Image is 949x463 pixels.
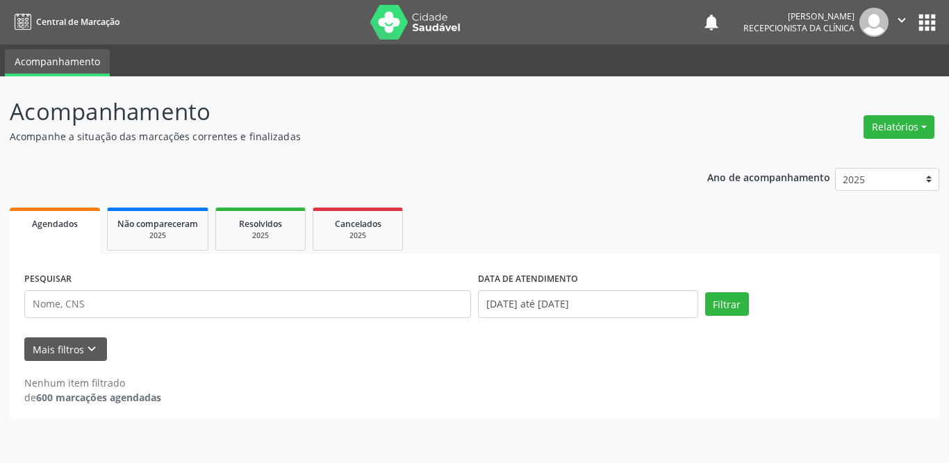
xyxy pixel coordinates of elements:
[24,269,72,290] label: PESQUISAR
[478,269,578,290] label: DATA DE ATENDIMENTO
[117,230,198,241] div: 2025
[84,342,99,357] i: keyboard_arrow_down
[889,8,915,37] button: 
[707,168,830,185] p: Ano de acompanhamento
[335,218,381,230] span: Cancelados
[36,391,161,404] strong: 600 marcações agendadas
[743,10,855,22] div: [PERSON_NAME]
[32,218,78,230] span: Agendados
[24,376,161,390] div: Nenhum item filtrado
[478,290,698,318] input: Selecione um intervalo
[702,12,721,32] button: notifications
[859,8,889,37] img: img
[894,12,909,28] i: 
[36,16,119,28] span: Central de Marcação
[10,10,119,33] a: Central de Marcação
[239,218,282,230] span: Resolvidos
[226,230,295,241] div: 2025
[5,49,110,76] a: Acompanhamento
[705,292,749,316] button: Filtrar
[743,22,855,34] span: Recepcionista da clínica
[10,129,661,144] p: Acompanhe a situação das marcações correntes e finalizadas
[915,10,939,35] button: apps
[10,94,661,129] p: Acompanhamento
[24,290,471,318] input: Nome, CNS
[24,390,161,405] div: de
[24,337,107,362] button: Mais filtroskeyboard_arrow_down
[323,230,393,241] div: 2025
[117,218,198,230] span: Não compareceram
[864,115,934,139] button: Relatórios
